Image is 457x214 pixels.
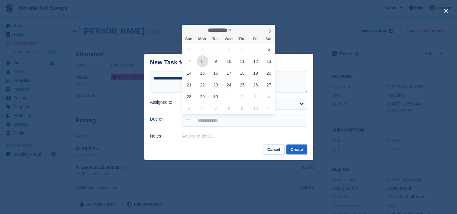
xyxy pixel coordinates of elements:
[150,59,248,66] div: New Task for Subscription #50825
[183,91,195,102] span: September 28, 2025
[210,91,221,102] span: September 30, 2025
[223,44,235,55] span: September 3, 2025
[263,79,275,91] span: September 27, 2025
[183,79,195,91] span: September 21, 2025
[236,102,248,114] span: October 9, 2025
[249,79,261,91] span: September 26, 2025
[249,44,261,55] span: September 5, 2025
[223,67,235,79] span: September 17, 2025
[197,79,208,91] span: September 22, 2025
[197,91,208,102] span: September 29, 2025
[441,6,451,16] button: close
[206,27,233,33] select: Month
[210,44,221,55] span: September 2, 2025
[249,67,261,79] span: September 19, 2025
[249,91,261,102] span: October 3, 2025
[209,37,222,41] span: Tue
[223,55,235,67] span: September 10, 2025
[263,55,275,67] span: September 13, 2025
[223,102,235,114] span: October 8, 2025
[286,144,307,154] button: Create
[236,79,248,91] span: September 25, 2025
[197,44,208,55] span: September 1, 2025
[232,27,251,33] input: Year
[150,133,175,139] label: Notes
[236,67,248,79] span: September 18, 2025
[236,44,248,55] span: September 4, 2025
[210,79,221,91] span: September 23, 2025
[210,102,221,114] span: October 7, 2025
[263,67,275,79] span: September 20, 2025
[249,37,262,41] span: Fri
[263,102,275,114] span: October 11, 2025
[210,67,221,79] span: September 16, 2025
[197,102,208,114] span: October 6, 2025
[235,37,249,41] span: Thu
[236,55,248,67] span: September 11, 2025
[249,102,261,114] span: October 10, 2025
[183,67,195,79] span: September 14, 2025
[197,55,208,67] span: September 8, 2025
[183,55,195,67] span: September 7, 2025
[262,37,275,41] span: Sat
[236,91,248,102] span: October 2, 2025
[197,67,208,79] span: September 15, 2025
[150,116,175,122] label: Due on
[210,55,221,67] span: September 9, 2025
[195,37,209,41] span: Mon
[249,55,261,67] span: September 12, 2025
[223,79,235,91] span: September 24, 2025
[263,44,275,55] span: September 6, 2025
[222,37,235,41] span: Wed
[183,44,195,55] span: August 31, 2025
[182,37,195,41] span: Sun
[182,134,216,138] button: Add extra detail…
[150,99,175,105] label: Assigned to
[263,144,285,154] button: Cancel
[223,91,235,102] span: October 1, 2025
[183,102,195,114] span: October 5, 2025
[263,91,275,102] span: October 4, 2025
